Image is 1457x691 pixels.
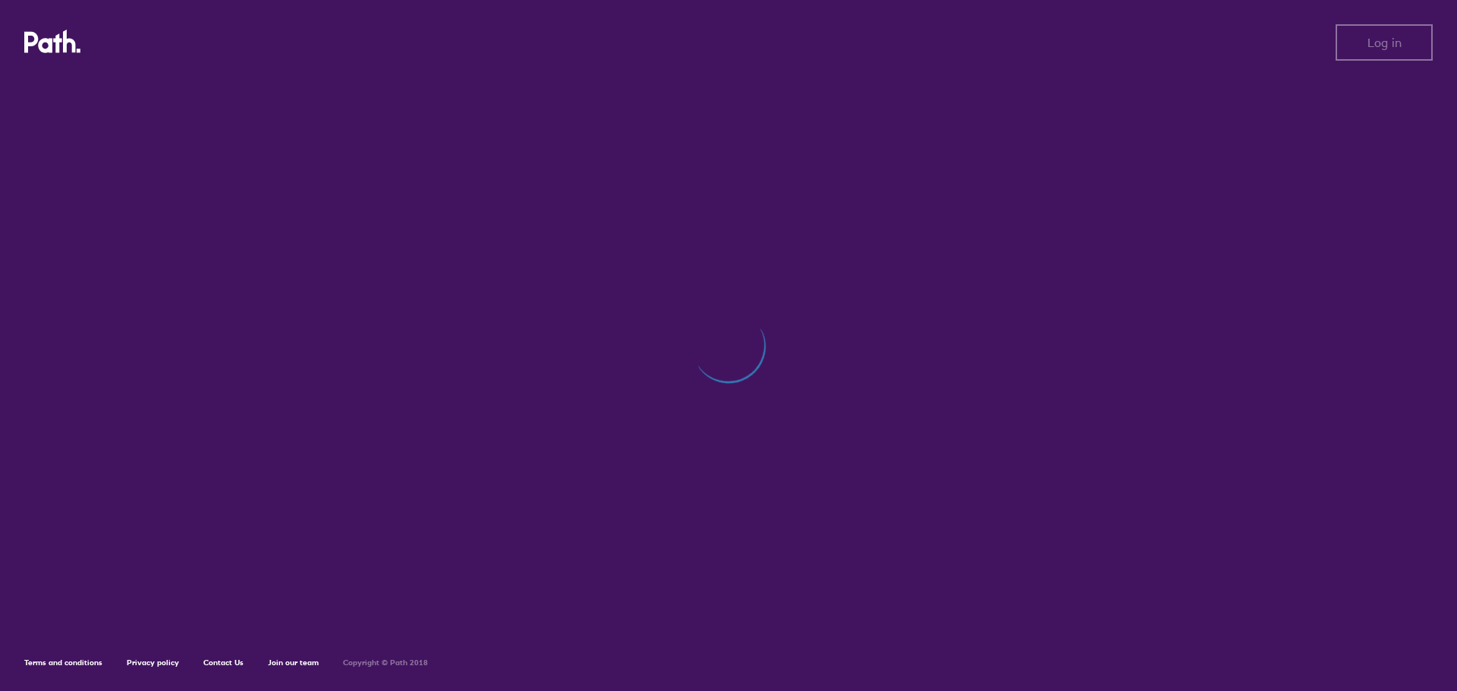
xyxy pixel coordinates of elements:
[127,658,179,667] a: Privacy policy
[343,658,428,667] h6: Copyright © Path 2018
[24,658,102,667] a: Terms and conditions
[1336,24,1433,61] button: Log in
[203,658,244,667] a: Contact Us
[1367,36,1402,49] span: Log in
[268,658,319,667] a: Join our team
